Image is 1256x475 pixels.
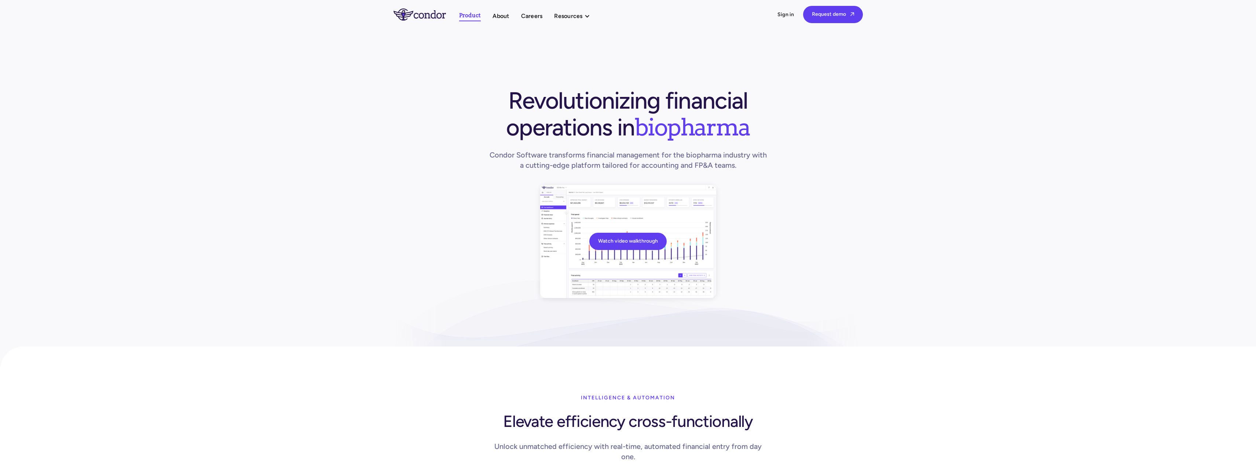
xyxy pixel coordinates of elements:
h1: Revolutionizing financial operations in [487,87,769,140]
a: About [492,11,509,21]
div: Resources [554,11,597,21]
h1: Elevate efficiency cross-functionally [503,408,752,432]
h1: Condor Software transforms financial management for the biopharma industry with a cutting-edge pl... [487,150,769,170]
a: Request demo [803,6,863,23]
div: Unlock unmatched efficiency with real-time, automated financial entry from day one. [487,441,769,462]
a: Careers [521,11,543,21]
span:  [850,12,854,17]
a: Sign in [777,11,794,18]
div: Intelligence & Automation [581,391,675,405]
span: biopharma [634,113,750,141]
div: Resources [554,11,582,21]
a: home [393,8,459,20]
a: Watch video walkthrough [589,233,667,250]
a: Product [459,11,481,21]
